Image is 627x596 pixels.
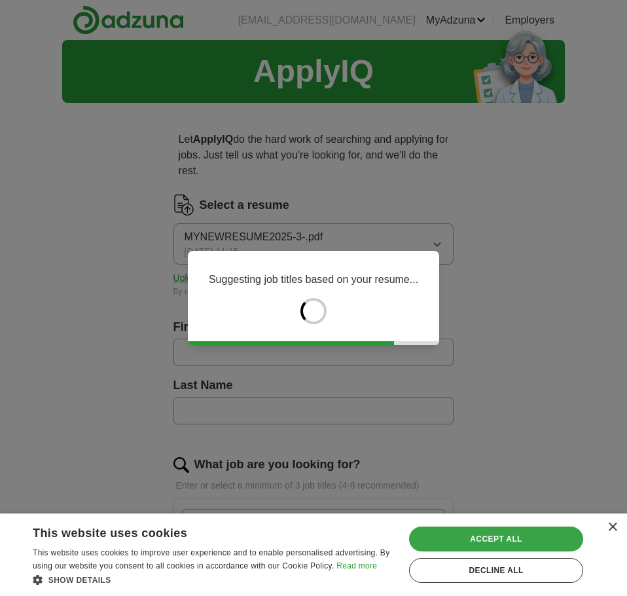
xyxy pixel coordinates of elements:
[409,558,583,583] div: Decline all
[409,527,583,551] div: Accept all
[33,548,389,570] span: This website uses cookies to improve user experience and to enable personalised advertising. By u...
[48,576,111,585] span: Show details
[33,521,361,541] div: This website uses cookies
[607,523,617,532] div: Close
[33,573,393,586] div: Show details
[336,561,377,570] a: Read more, opens a new window
[209,272,418,288] p: Suggesting job titles based on your resume...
